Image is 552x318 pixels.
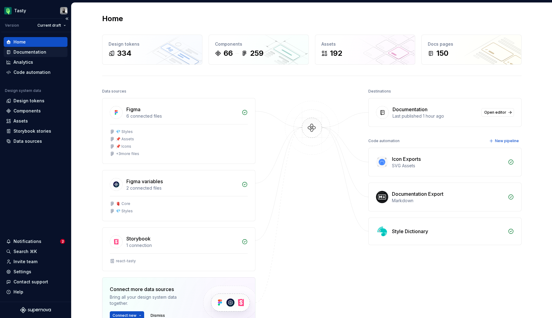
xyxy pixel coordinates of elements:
div: Data sources [13,138,42,144]
a: Settings [4,267,67,277]
div: Destinations [368,87,391,96]
button: Collapse sidebar [63,14,71,23]
a: Design tokens334 [102,35,202,65]
span: 2 [60,239,65,244]
div: Components [13,108,41,114]
div: Markdown [392,198,504,204]
div: Connect more data sources [110,286,193,293]
div: 6 connected files [126,113,238,119]
div: Storybook stories [13,128,51,134]
span: Open editor [484,110,506,115]
div: Last published 1 hour ago [393,113,478,119]
span: Current draft [37,23,61,28]
div: Code automation [368,137,400,145]
div: 259 [250,48,263,58]
div: 🫀 Core [116,201,130,206]
a: Documentation [4,47,67,57]
div: SVG Assets [392,163,504,169]
span: New pipeline [495,138,519,143]
span: Dismiss [151,313,165,318]
div: Design tokens [109,41,196,47]
a: Docs pages150 [421,35,522,65]
a: Code automation [4,67,67,77]
button: Contact support [4,277,67,287]
div: 💎 Styles [116,129,133,134]
a: Components66259 [209,35,309,65]
div: 66 [224,48,233,58]
div: Design tokens [13,98,44,104]
div: Version [5,23,19,28]
div: Assets [13,118,28,124]
div: 💎 Styles [116,209,133,214]
div: 192 [330,48,342,58]
div: Figma [126,106,140,113]
button: New pipeline [487,137,522,145]
div: Code automation [13,69,51,75]
a: Assets [4,116,67,126]
a: Design tokens [4,96,67,106]
div: 📌 Assets [116,137,134,142]
div: Help [13,289,23,295]
a: Figma variables2 connected files🫀 Core💎 Styles [102,170,255,221]
a: Storybook stories [4,126,67,136]
div: Search ⌘K [13,248,37,255]
img: 5a785b6b-c473-494b-9ba3-bffaf73304c7.png [4,7,12,14]
div: 334 [117,48,132,58]
button: Notifications2 [4,237,67,246]
div: Analytics [13,59,33,65]
div: 150 [436,48,448,58]
div: Home [13,39,26,45]
button: Search ⌘K [4,247,67,256]
a: Storybook1 connectionreact-tasty [102,227,255,271]
button: TastyJulien Riveron [1,4,70,17]
a: Data sources [4,136,67,146]
div: Data sources [102,87,126,96]
div: Notifications [13,238,41,244]
a: Open editor [481,108,514,117]
h2: Home [102,14,123,24]
div: 📌 Icons [116,144,131,149]
div: Documentation [393,106,427,113]
svg: Supernova Logo [20,307,51,313]
div: Figma variables [126,178,163,185]
div: Documentation [13,49,46,55]
div: Settings [13,269,31,275]
div: Components [215,41,302,47]
div: react-tasty [116,259,136,263]
div: Style Dictionary [392,228,428,235]
div: Design system data [5,88,41,93]
a: Components [4,106,67,116]
div: Storybook [126,235,151,242]
a: Home [4,37,67,47]
div: 1 connection [126,242,238,248]
button: Help [4,287,67,297]
div: Invite team [13,259,37,265]
div: Contact support [13,279,48,285]
img: Julien Riveron [60,7,67,14]
a: Analytics [4,57,67,67]
div: Documentation Export [392,190,443,198]
div: Docs pages [428,41,515,47]
div: Assets [321,41,409,47]
button: Current draft [35,21,69,30]
a: Invite team [4,257,67,267]
span: Connect new [113,313,136,318]
div: 2 connected files [126,185,238,191]
div: + 3 more files [116,151,139,156]
div: Icon Exports [392,155,421,163]
div: Tasty [14,8,26,14]
div: Bring all your design system data together. [110,294,193,306]
a: Figma6 connected files💎 Styles📌 Assets📌 Icons+3more files [102,98,255,164]
a: Assets192 [315,35,415,65]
